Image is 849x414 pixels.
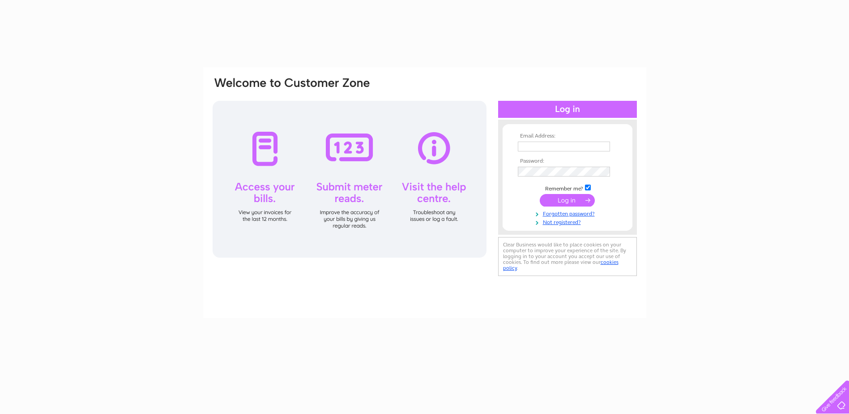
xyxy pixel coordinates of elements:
[540,194,595,207] input: Submit
[516,158,619,164] th: Password:
[516,133,619,139] th: Email Address:
[516,183,619,192] td: Remember me?
[503,259,619,271] a: cookies policy
[518,217,619,226] a: Not registered?
[498,237,637,276] div: Clear Business would like to place cookies on your computer to improve your experience of the sit...
[518,209,619,217] a: Forgotten password?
